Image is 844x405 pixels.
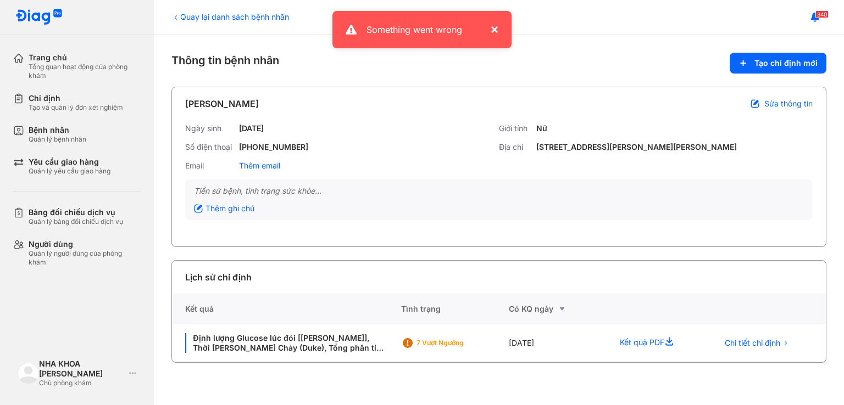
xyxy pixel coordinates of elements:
div: Chủ phòng khám [39,379,125,387]
img: logo [18,363,39,384]
span: 340 [815,10,829,18]
div: [PERSON_NAME] [185,97,259,110]
div: Nữ [536,123,547,133]
span: Tạo chỉ định mới [754,58,818,68]
div: Bệnh nhân [29,125,86,135]
div: [PHONE_NUMBER] [239,142,308,152]
div: Kết quả [172,294,401,324]
div: Tình trạng [401,294,509,324]
div: Trang chủ [29,53,141,63]
div: NHA KHOA [PERSON_NAME] [39,359,125,379]
div: Kết quả PDF [607,324,705,362]
div: Địa chỉ [499,142,532,152]
div: Người dùng [29,239,141,249]
span: Sửa thông tin [764,99,813,109]
div: 7 Vượt ngưỡng [417,339,504,347]
div: Quản lý bệnh nhân [29,135,86,144]
div: [DATE] [509,324,607,362]
div: Something went wrong [367,23,485,36]
div: Quản lý yêu cầu giao hàng [29,167,110,176]
div: Số điện thoại [185,142,235,152]
div: Yêu cầu giao hàng [29,157,110,167]
div: Quay lại danh sách bệnh nhân [171,11,289,22]
div: Bảng đối chiếu dịch vụ [29,207,123,217]
div: Quản lý người dùng của phòng khám [29,249,141,267]
div: Quản lý bảng đối chiếu dịch vụ [29,217,123,226]
div: Chỉ định [29,93,123,103]
button: close [485,23,498,36]
div: Thông tin bệnh nhân [171,53,826,74]
div: Thêm ghi chú [194,204,254,213]
div: Thêm email [239,161,280,171]
div: [STREET_ADDRESS][PERSON_NAME][PERSON_NAME] [536,142,737,152]
button: Chi tiết chỉ định [718,335,796,351]
div: Tiền sử bệnh, tình trạng sức khỏe... [194,186,804,196]
div: Giới tính [499,123,532,133]
img: logo [15,9,63,26]
div: Ngày sinh [185,123,235,133]
div: Tạo và quản lý đơn xét nghiệm [29,103,123,112]
div: Lịch sử chỉ định [185,271,252,284]
div: Có KQ ngày [509,302,607,316]
div: Định lượng Glucose lúc đói [[PERSON_NAME]], Thời [PERSON_NAME] Chảy (Duke), Tổng phân tích tế bào... [185,333,388,353]
div: [DATE] [239,123,264,133]
div: Email [185,161,235,171]
span: Chi tiết chỉ định [725,338,780,348]
button: Tạo chỉ định mới [730,53,826,74]
div: Tổng quan hoạt động của phòng khám [29,63,141,80]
